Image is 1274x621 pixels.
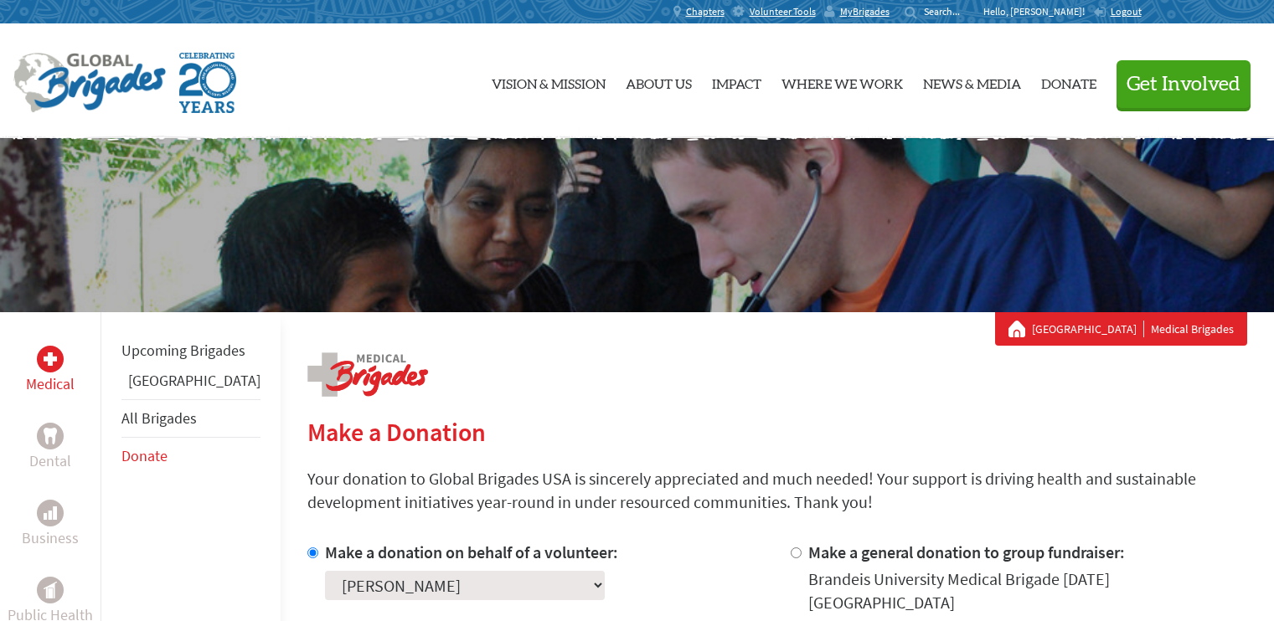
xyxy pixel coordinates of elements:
[26,346,75,396] a: MedicalMedical
[121,399,260,438] li: All Brigades
[840,5,890,18] span: MyBrigades
[1127,74,1240,95] span: Get Involved
[924,5,972,18] input: Search...
[121,446,168,465] a: Donate
[121,332,260,369] li: Upcoming Brigades
[1032,321,1144,337] a: [GEOGRAPHIC_DATA]
[44,582,57,598] img: Public Health
[37,577,64,603] div: Public Health
[686,5,725,18] span: Chapters
[13,53,166,113] img: Global Brigades Logo
[307,417,1247,447] h2: Make a Donation
[750,5,816,18] span: Volunteer Tools
[1093,5,1142,18] a: Logout
[325,541,618,562] label: Make a donation on behalf of a volunteer:
[983,5,1093,18] p: Hello, [PERSON_NAME]!
[22,500,79,550] a: BusinessBusiness
[808,541,1125,562] label: Make a general donation to group fundraiser:
[492,38,606,125] a: Vision & Mission
[37,346,64,372] div: Medical
[121,408,197,428] a: All Brigades
[307,352,428,397] img: logo-medical.png
[128,371,260,390] a: [GEOGRAPHIC_DATA]
[1117,60,1251,108] button: Get Involved
[1111,5,1142,18] span: Logout
[781,38,903,125] a: Where We Work
[121,438,260,475] li: Donate
[44,428,57,444] img: Dental
[29,423,71,473] a: DentalDental
[44,506,57,520] img: Business
[307,467,1247,514] p: Your donation to Global Brigades USA is sincerely appreciated and much needed! Your support is dr...
[44,352,57,366] img: Medical
[626,38,692,125] a: About Us
[1008,321,1234,337] div: Medical Brigades
[1041,38,1096,125] a: Donate
[808,567,1247,614] div: Brandeis University Medical Brigade [DATE] [GEOGRAPHIC_DATA]
[121,369,260,399] li: Belize
[29,449,71,473] p: Dental
[179,53,236,113] img: Global Brigades Celebrating 20 Years
[121,341,245,360] a: Upcoming Brigades
[923,38,1021,125] a: News & Media
[37,423,64,449] div: Dental
[26,372,75,396] p: Medical
[712,38,761,125] a: Impact
[37,500,64,526] div: Business
[22,526,79,550] p: Business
